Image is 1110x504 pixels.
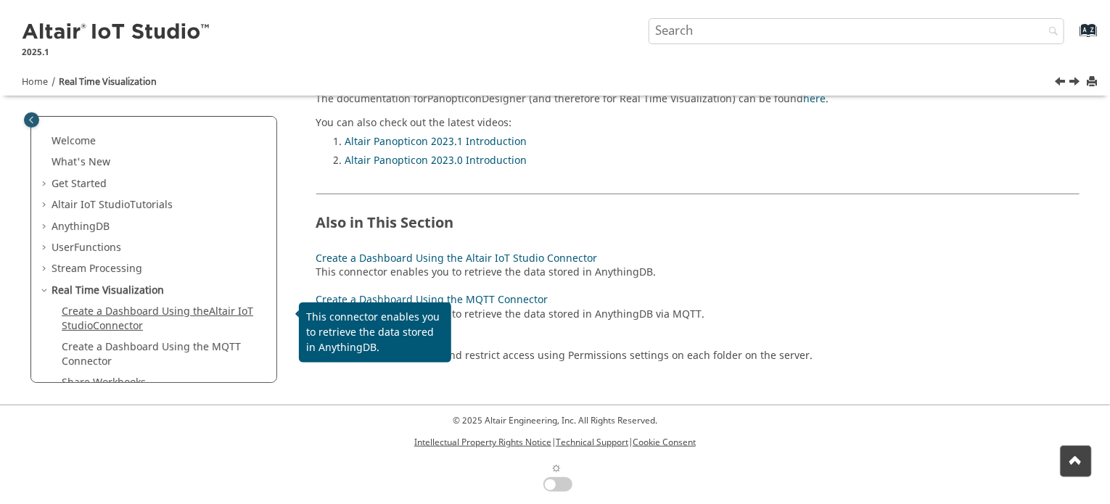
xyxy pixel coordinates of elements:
a: Create a Dashboard Using the MQTT Connector [316,292,548,307]
button: Print this page [1088,73,1099,92]
a: Welcome [52,133,96,149]
span: Expand UserFunctions [40,241,52,255]
a: Real Time Visualization [59,75,157,88]
h2: Also in This Section [316,194,1080,238]
span: Functions [74,240,121,255]
a: Next topic: Create a Dashboard Using the Altair IoT Studio Connector [1070,75,1082,92]
a: Previous topic: Example: Create a Data Source and a Stream Application [1056,75,1067,92]
span: Altair IoT Studio [52,197,130,212]
span: ☼ [551,458,563,477]
a: UserFunctions [52,240,121,255]
div: This connector enables you to retrieve the data stored in AnythingDB via MQTT. [316,307,1065,322]
span: Expand AnythingDB [40,220,52,234]
label: Change to dark/light theme [538,458,572,492]
button: Search [1029,18,1070,46]
a: Home [22,75,48,88]
p: | | [414,436,696,449]
p: 2025.1 [22,46,212,59]
a: Go to index terms page [1056,30,1089,45]
a: Cookie Consent [633,436,696,449]
img: Altair IoT Studio [22,21,212,44]
p: This connector enables you to retrieve the data stored in AnythingDB. [306,310,444,355]
span: Expand Stream Processing [40,262,52,276]
span: Altair IoT Studio [62,304,253,334]
a: Altair Panopticon 2023.0 Introduction [345,153,527,168]
button: Toggle publishing table of content [24,112,39,128]
a: Share Workbooks [62,375,146,390]
span: Collapse Real Time Visualization [40,284,52,298]
span: Expand Get Started [40,177,52,191]
a: Get Started [52,176,107,191]
a: Stream Processing [52,261,142,276]
a: Technical Support [556,436,628,449]
p: © 2025 Altair Engineering, Inc. All Rights Reserved. [414,414,696,427]
a: Altair Panopticon 2023.1 Introduction [345,134,527,149]
div: You can share Workbooks and restrict access using Permissions settings on each folder on the server. [316,349,1065,363]
span: Expand Altair IoT StudioTutorials [40,198,52,212]
a: Create a Dashboard Using theAltair IoT StudioConnector [62,304,253,334]
div: This connector enables you to retrieve the data stored in AnythingDB. [316,265,1065,280]
a: Real Time Visualization [52,283,164,298]
input: Search query [649,18,1065,44]
nav: Child Links [316,248,1065,373]
a: Create a Dashboard Using the MQTT Connector [62,339,241,369]
a: Altair IoT StudioTutorials [52,197,173,212]
a: Intellectual Property Rights Notice [414,436,551,449]
a: AnythingDB [52,219,110,234]
a: What's New [52,154,110,170]
div: You can also check out the latest videos: [316,116,1080,172]
a: Create a Dashboard Using the Altair IoT Studio Connector [316,251,598,266]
